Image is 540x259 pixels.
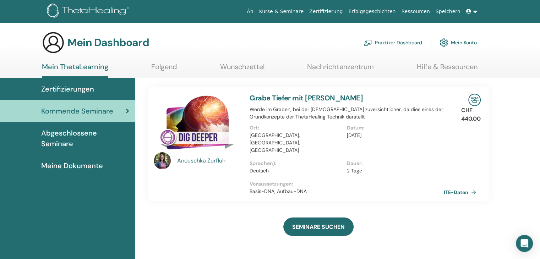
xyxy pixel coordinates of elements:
a: Hilfe & Ressourcen [417,62,478,76]
font: 2 Tage [347,167,362,174]
a: Zertifizierung [306,5,345,18]
font: Ressourcen [401,9,430,14]
img: default.jpg [154,152,171,169]
font: Anouschka [177,157,206,164]
font: Zurfluh [207,157,225,164]
font: Ort [250,125,258,131]
a: Wunschzettel [220,62,264,76]
font: : [292,181,293,187]
font: : [275,160,277,166]
a: Äh [244,5,256,18]
a: Mein ThetaLearning [42,62,108,78]
font: [DATE] [347,132,361,138]
img: logo.png [47,4,132,20]
font: ITE-Daten [444,189,468,195]
font: Werde im Graben, bei der [DEMOGRAPHIC_DATA] zuversichtlicher, da dies eines der Grundkonzepte der... [250,106,443,120]
font: Kurse & Seminare [259,9,304,14]
font: Mein Dashboard [67,35,149,49]
font: Nachrichtenzentrum [307,62,374,71]
font: Folgend [151,62,177,71]
a: Erfolgsgeschichten [345,5,398,18]
a: ITE-Daten [444,187,479,197]
font: Abgeschlossene Seminare [41,128,97,148]
font: Basis-DNA, Aufbau-DNA [250,188,307,194]
font: Mein Konto [451,40,477,46]
font: Kommende Seminare [41,106,113,116]
font: : [363,125,365,131]
font: Mein ThetaLearning [42,62,108,71]
a: Anouschka Zurfluh [177,156,243,165]
a: Folgend [151,62,177,76]
font: [GEOGRAPHIC_DATA], [GEOGRAPHIC_DATA], [GEOGRAPHIC_DATA] [250,132,300,153]
font: Zertifizierung [309,9,343,14]
font: : [361,160,363,166]
font: SEMINARE SUCHEN [292,223,345,231]
font: Speichern [436,9,460,14]
font: Wunschzettel [220,62,264,71]
div: Öffnen Sie den Intercom Messenger [516,235,533,252]
a: Praktiker Dashboard [364,35,422,50]
img: Persönliches Seminar [468,94,481,106]
font: Deutsch [250,167,269,174]
img: chalkboard-teacher.svg [364,39,372,46]
a: Nachrichtenzentrum [307,62,374,76]
a: SEMINARE SUCHEN [283,217,354,236]
img: generic-user-icon.jpg [42,31,65,54]
a: Mein Konto [440,35,477,50]
font: Sprachen) [250,160,275,166]
font: CHF 440.00 [461,106,481,122]
a: Kurse & Seminare [256,5,306,18]
font: Zertifizierungen [41,84,94,94]
font: Praktiker Dashboard [375,40,422,46]
font: Datum [347,125,363,131]
font: Dauer [347,160,361,166]
font: Erfolgsgeschichten [348,9,396,14]
font: Meine Dokumente [41,161,103,170]
font: Voraussetzungen [250,181,292,187]
a: Speichern [433,5,463,18]
img: Grabe Tiefer [154,94,241,154]
font: Äh [247,9,253,14]
a: Grabe Tiefer mit [PERSON_NAME] [250,93,363,103]
font: Hilfe & Ressourcen [417,62,478,71]
font: : [258,125,259,131]
img: cog.svg [440,37,448,49]
a: Ressourcen [398,5,432,18]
